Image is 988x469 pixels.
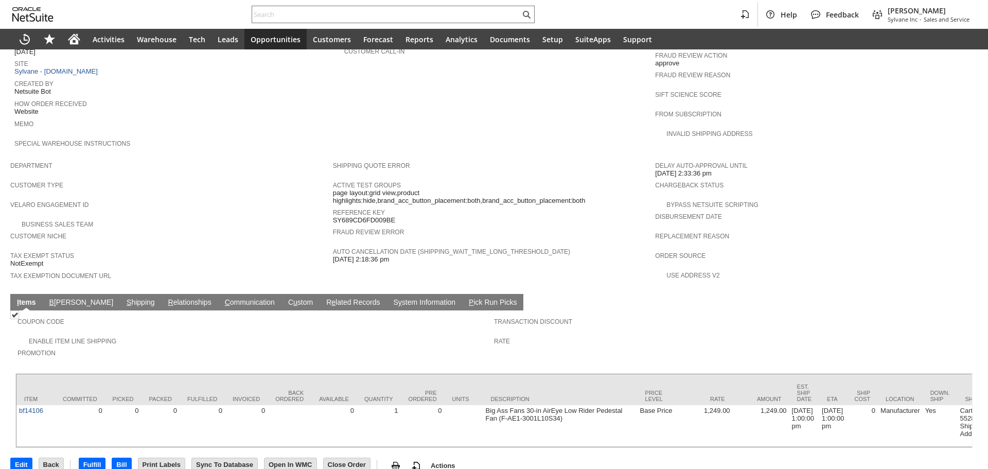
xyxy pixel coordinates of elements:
[399,29,439,49] a: Reports
[10,162,52,169] a: Department
[47,298,116,308] a: B[PERSON_NAME]
[740,396,782,402] div: Amount
[344,48,405,55] a: Customer Call-in
[168,298,173,306] span: R
[520,8,533,21] svg: Search
[10,182,63,189] a: Customer Type
[10,233,66,240] a: Customer Niche
[888,6,969,15] span: [PERSON_NAME]
[55,405,105,447] td: 0
[14,60,28,67] a: Site
[575,34,611,44] span: SuiteApps
[569,29,617,49] a: SuiteApps
[14,88,51,96] span: Netsuite Bot
[405,34,433,44] span: Reports
[886,396,915,402] div: Location
[391,298,458,308] a: System Information
[113,396,134,402] div: Picked
[14,298,39,308] a: Items
[10,272,111,280] a: Tax Exemption Document URL
[86,29,131,49] a: Activities
[666,130,752,137] a: Invalid Shipping Address
[666,272,719,279] a: Use Address V2
[666,201,758,209] a: Bypass NetSuite Scripting
[252,8,520,21] input: Search
[124,298,157,308] a: Shipping
[789,405,820,447] td: [DATE] 1:00:00 pm
[251,34,301,44] span: Opportunities
[655,52,727,59] a: Fraud Review Action
[827,396,839,402] div: ETA
[333,182,401,189] a: Active Test Groups
[22,221,93,228] a: Business Sales Team
[623,34,652,44] span: Support
[466,298,519,308] a: Pick Run Picks
[484,29,536,49] a: Documents
[452,396,475,402] div: Units
[446,34,478,44] span: Analytics
[62,29,86,49] a: Home
[638,405,676,447] td: Base Price
[149,396,172,402] div: Packed
[225,298,230,306] span: C
[233,396,260,402] div: Invoiced
[137,34,177,44] span: Warehouse
[10,252,74,259] a: Tax Exempt Status
[19,33,31,45] svg: Recent Records
[483,405,638,447] td: Big Ass Fans 30-in AirEye Low Rider Pedestal Fan (F-AE1-3001L10S34)
[218,34,238,44] span: Leads
[333,189,650,205] span: page layout:grid view,product highlights:hide,brand_acc_button_placement:both,brand_acc_button_pl...
[819,405,846,447] td: [DATE] 1:00:00 pm
[655,91,721,98] a: Sift Science Score
[17,298,19,306] span: I
[469,298,473,306] span: P
[645,390,668,402] div: Price Level
[105,405,142,447] td: 0
[363,34,393,44] span: Forecast
[307,29,357,49] a: Customers
[142,405,180,447] td: 0
[655,111,721,118] a: From Subscription
[655,213,722,220] a: Disbursement Date
[333,216,395,224] span: SY689CD6FD009BE
[49,298,54,306] span: B
[37,29,62,49] div: Shortcuts
[401,405,445,447] td: 0
[17,350,56,357] a: Promotion
[617,29,658,49] a: Support
[333,209,385,216] a: Reference Key
[684,396,725,402] div: Rate
[68,33,80,45] svg: Home
[364,396,393,402] div: Quantity
[93,34,125,44] span: Activities
[357,405,401,447] td: 1
[655,169,712,178] span: [DATE] 2:33:36 pm
[222,298,277,308] a: Communication
[319,396,349,402] div: Available
[225,405,268,447] td: 0
[293,298,297,306] span: u
[655,233,729,240] a: Replacement reason
[846,405,878,447] td: 0
[10,310,19,319] img: Checked
[211,29,244,49] a: Leads
[19,407,43,414] a: bf14106
[187,396,217,402] div: Fulfilled
[491,396,630,402] div: Description
[655,72,730,79] a: Fraud Review Reason
[17,318,64,325] a: Coupon Code
[10,259,43,268] span: NotExempt
[12,7,54,22] svg: logo
[24,396,47,402] div: Item
[923,405,958,447] td: Yes
[131,29,183,49] a: Warehouse
[183,29,211,49] a: Tech
[244,29,307,49] a: Opportunities
[29,338,116,345] a: Enable Item Line Shipping
[655,182,724,189] a: Chargeback Status
[14,80,54,88] a: Created By
[930,390,950,402] div: Down. Ship
[655,252,705,259] a: Order Source
[490,34,530,44] span: Documents
[357,29,399,49] a: Forecast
